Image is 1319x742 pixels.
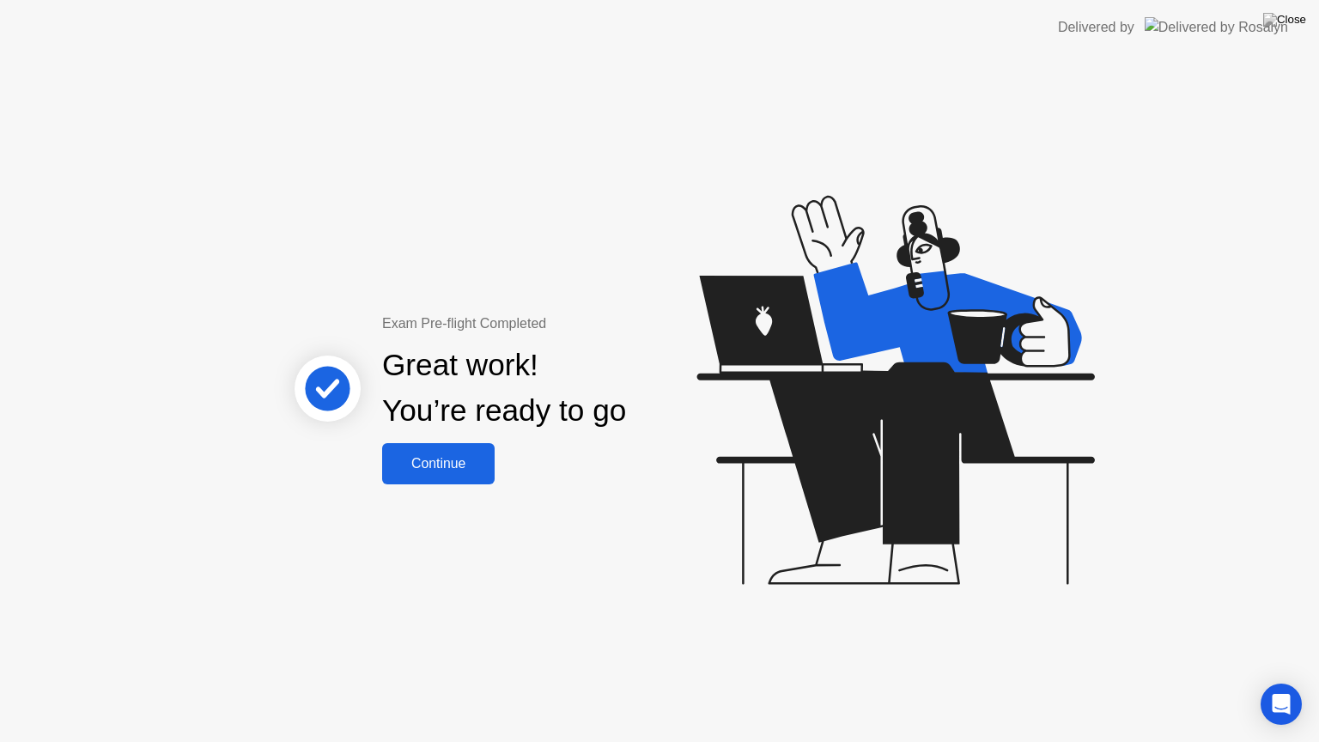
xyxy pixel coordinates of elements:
[387,456,489,471] div: Continue
[382,443,495,484] button: Continue
[1261,684,1302,725] div: Open Intercom Messenger
[382,343,626,434] div: Great work! You’re ready to go
[1145,17,1288,37] img: Delivered by Rosalyn
[1263,13,1306,27] img: Close
[1058,17,1134,38] div: Delivered by
[382,313,737,334] div: Exam Pre-flight Completed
